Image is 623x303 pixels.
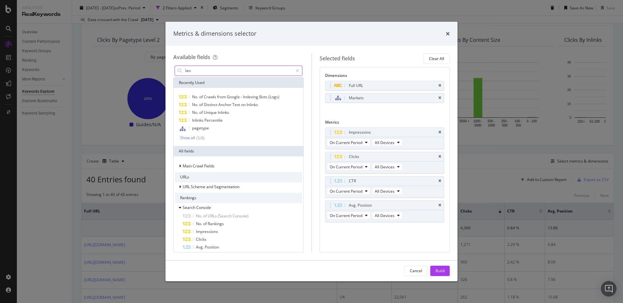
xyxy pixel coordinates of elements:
[183,184,239,189] span: URL Scheme and Segmentation
[174,78,303,88] div: Recently Used
[404,266,428,276] button: Cancel
[173,54,210,61] div: Available fields
[327,187,371,195] button: On Current Period
[601,281,617,297] div: Open Intercom Messenger
[330,140,362,145] span: On Current Period
[195,135,205,141] div: ( 5 / 8 )
[430,266,450,276] button: Build
[174,146,303,156] div: All fields
[325,119,445,127] div: Metrics
[349,129,371,136] div: Impressions
[173,30,256,38] div: Metrics & dimensions selector
[180,136,195,140] div: Show all
[446,30,450,38] div: times
[196,244,219,250] span: Avg. Position
[325,93,445,103] div: Marketstimes
[325,81,445,91] div: Full URLtimes
[192,94,279,100] span: No. of Crawls from Google - Indexing Bots (Logs)
[192,102,258,107] span: No. of Distinct Anchor Text on Inlinks
[372,212,403,219] button: All Devices
[438,130,441,134] div: times
[330,188,362,194] span: On Current Period
[375,164,395,170] span: All Devices
[410,268,422,273] div: Cancel
[349,82,363,89] div: Full URL
[196,229,218,234] span: Impressions
[192,117,223,123] span: Inlinks Percentile
[192,125,209,131] span: pagetype
[175,193,302,203] div: Rankings
[438,203,441,207] div: times
[185,66,293,76] input: Search by field name
[330,213,362,218] span: On Current Period
[372,163,403,171] button: All Devices
[320,55,355,62] div: Selected fields
[375,213,395,218] span: All Devices
[438,179,441,183] div: times
[325,127,445,149] div: ImpressionstimesOn Current PeriodAll Devices
[325,200,445,222] div: Avg. PositiontimesOn Current PeriodAll Devices
[375,140,395,145] span: All Devices
[327,139,371,146] button: On Current Period
[429,56,444,61] div: Clear All
[438,84,441,88] div: times
[192,110,229,115] span: No. of Unique Inlinks
[196,221,224,226] span: No. of Rankings
[325,152,445,174] div: ClickstimesOn Current PeriodAll Devices
[196,213,249,219] span: No. of URLs (Search Console)
[349,202,372,209] div: Avg. Position
[325,73,445,81] div: Dimensions
[330,164,362,170] span: On Current Period
[423,54,450,64] button: Clear All
[435,268,445,273] div: Build
[175,172,302,182] div: URLs
[183,163,214,169] span: Main Crawl Fields
[438,155,441,159] div: times
[372,187,403,195] button: All Devices
[165,22,458,281] div: modal
[325,176,445,198] div: CTRtimesOn Current PeriodAll Devices
[349,153,359,160] div: Clicks
[196,236,206,242] span: Clicks
[438,96,441,100] div: times
[327,163,371,171] button: On Current Period
[349,95,364,101] div: Markets
[327,212,371,219] button: On Current Period
[349,178,356,184] div: CTR
[375,188,395,194] span: All Devices
[372,139,403,146] button: All Devices
[183,205,211,210] span: Search Console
